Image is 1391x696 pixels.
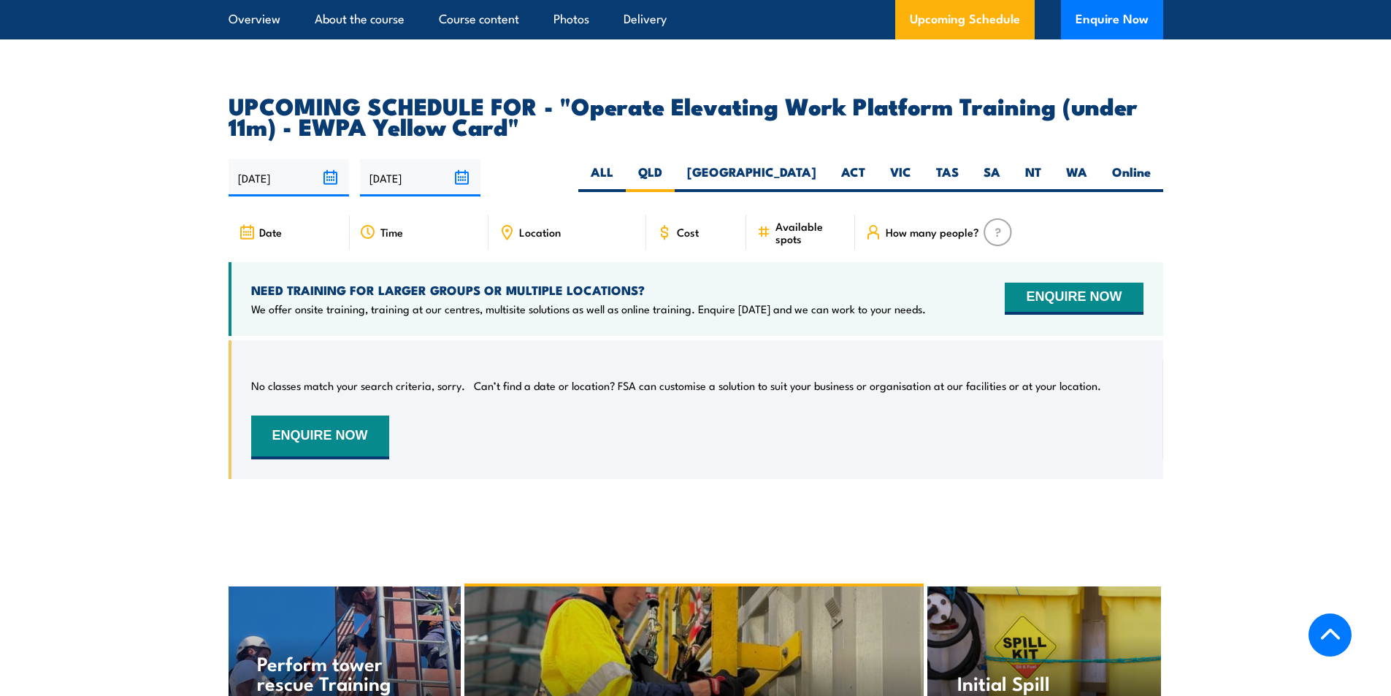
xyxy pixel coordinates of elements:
label: WA [1054,164,1100,192]
label: QLD [626,164,675,192]
p: We offer onsite training, training at our centres, multisite solutions as well as online training... [251,302,926,316]
p: Can’t find a date or location? FSA can customise a solution to suit your business or organisation... [474,378,1101,393]
label: VIC [878,164,924,192]
p: No classes match your search criteria, sorry. [251,378,465,393]
span: Cost [677,226,699,238]
input: From date [229,159,349,196]
span: Available spots [775,220,845,245]
h2: UPCOMING SCHEDULE FOR - "Operate Elevating Work Platform Training (under 11m) - EWPA Yellow Card" [229,95,1163,136]
label: SA [971,164,1013,192]
label: ALL [578,164,626,192]
span: Time [380,226,403,238]
input: To date [360,159,480,196]
label: NT [1013,164,1054,192]
button: ENQUIRE NOW [251,416,389,459]
span: How many people? [886,226,979,238]
button: ENQUIRE NOW [1005,283,1143,315]
label: Online [1100,164,1163,192]
h4: NEED TRAINING FOR LARGER GROUPS OR MULTIPLE LOCATIONS? [251,282,926,298]
label: [GEOGRAPHIC_DATA] [675,164,829,192]
label: ACT [829,164,878,192]
span: Location [519,226,561,238]
span: Date [259,226,282,238]
label: TAS [924,164,971,192]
